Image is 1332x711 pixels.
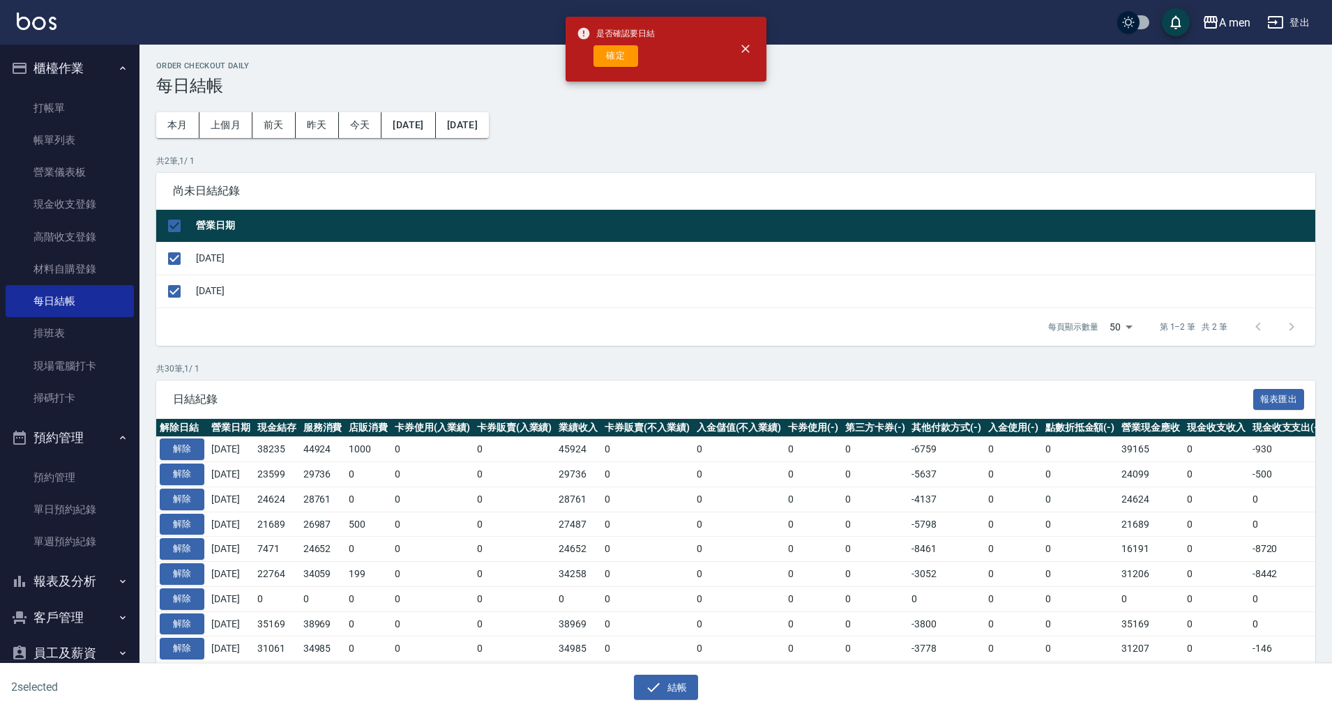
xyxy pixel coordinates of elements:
td: 0 [842,586,909,611]
a: 單日預約紀錄 [6,494,134,526]
td: 1000 [345,437,391,462]
td: 7471 [254,537,300,562]
button: 前天 [252,112,296,138]
th: 業績收入 [555,419,601,437]
td: 29736 [300,462,346,487]
td: 0 [842,562,909,587]
td: 0 [1042,611,1119,636]
td: 0 [785,537,842,562]
button: 解除 [160,489,204,510]
td: 31206 [1118,562,1183,587]
td: 21689 [254,512,300,537]
td: 38235 [254,437,300,462]
a: 現場電腦打卡 [6,350,134,382]
button: 結帳 [634,675,699,701]
button: 客戶管理 [6,599,134,636]
td: 24099 [1118,462,1183,487]
p: 每頁顯示數量 [1048,321,1098,333]
td: [DATE] [192,275,1315,307]
h2: Order checkout daily [156,61,1315,70]
td: 0 [601,662,693,687]
td: 0 [693,537,785,562]
td: 0 [842,462,909,487]
td: 0 [391,487,474,512]
td: -3052 [908,562,985,587]
td: 699 [345,662,391,687]
td: -3778 [908,636,985,662]
td: [DATE] [208,537,254,562]
td: [DATE] [208,662,254,687]
td: 0 [345,586,391,611]
td: 0 [474,636,556,662]
th: 點數折抵金額(-) [1042,419,1119,437]
td: 0 [1183,662,1249,687]
button: 報表匯出 [1253,389,1305,411]
td: 0 [345,462,391,487]
button: 解除 [160,588,204,610]
td: -146 [1249,636,1326,662]
td: 0 [555,586,601,611]
td: 0 [1042,636,1119,662]
td: -8461 [908,537,985,562]
a: 預約管理 [6,461,134,494]
td: 0 [842,662,909,687]
td: 31207 [1118,636,1183,662]
td: 0 [601,586,693,611]
th: 營業日期 [192,210,1315,243]
td: 0 [391,562,474,587]
td: 24624 [254,487,300,512]
td: 0 [1042,437,1119,462]
span: 尚未日結紀錄 [173,184,1299,198]
td: 0 [985,512,1042,537]
td: 0 [693,562,785,587]
td: -8720 [1249,537,1326,562]
button: 員工及薪資 [6,635,134,671]
td: 0 [1042,512,1119,537]
td: 44924 [300,437,346,462]
td: 10618 [254,662,300,687]
td: 28761 [300,487,346,512]
td: [DATE] [208,611,254,636]
td: 500 [345,512,391,537]
td: 0 [1042,562,1119,587]
td: 0 [985,662,1042,687]
td: 0 [985,586,1042,611]
td: 0 [842,487,909,512]
td: [DATE] [192,242,1315,275]
button: 解除 [160,438,204,460]
td: -4137 [908,487,985,512]
td: 0 [1183,512,1249,537]
td: -8442 [1249,562,1326,587]
td: 26987 [300,512,346,537]
td: 0 [693,611,785,636]
td: 24624 [1118,487,1183,512]
th: 現金結存 [254,419,300,437]
td: [DATE] [208,562,254,587]
td: 0 [300,586,346,611]
td: 0 [474,611,556,636]
button: 預約管理 [6,420,134,456]
td: 0 [601,437,693,462]
a: 打帳單 [6,92,134,124]
td: 13552 [1118,662,1183,687]
button: 報表及分析 [6,563,134,599]
td: 0 [601,537,693,562]
td: 0 [601,611,693,636]
td: 35169 [1118,611,1183,636]
td: 0 [474,586,556,611]
td: 0 [908,662,985,687]
td: [DATE] [208,487,254,512]
td: 0 [474,512,556,537]
td: 0 [842,512,909,537]
td: -2934 [1249,662,1326,687]
td: 29736 [555,462,601,487]
h6: 2 selected [11,678,331,696]
td: 0 [391,662,474,687]
td: 0 [785,512,842,537]
td: 0 [391,437,474,462]
th: 卡券使用(入業績) [391,419,474,437]
td: 0 [693,636,785,662]
a: 材料自購登錄 [6,253,134,285]
td: 0 [693,512,785,537]
td: 0 [985,487,1042,512]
